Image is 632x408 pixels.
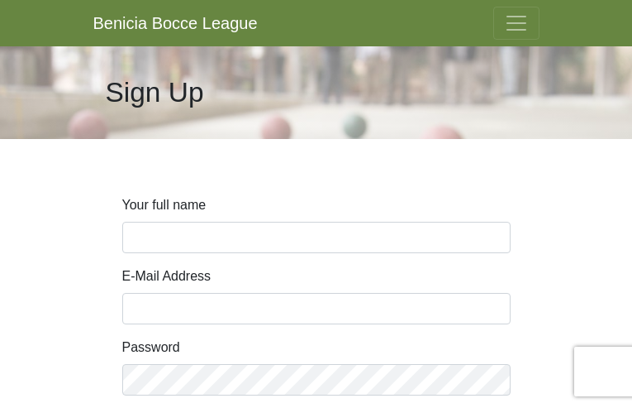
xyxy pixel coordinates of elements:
[93,7,258,40] a: Benicia Bocce League
[122,338,180,358] label: Password
[122,195,207,215] label: Your full name
[122,266,211,286] label: E-Mail Address
[493,7,539,40] button: Toggle navigation
[106,76,204,109] h1: Sign Up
